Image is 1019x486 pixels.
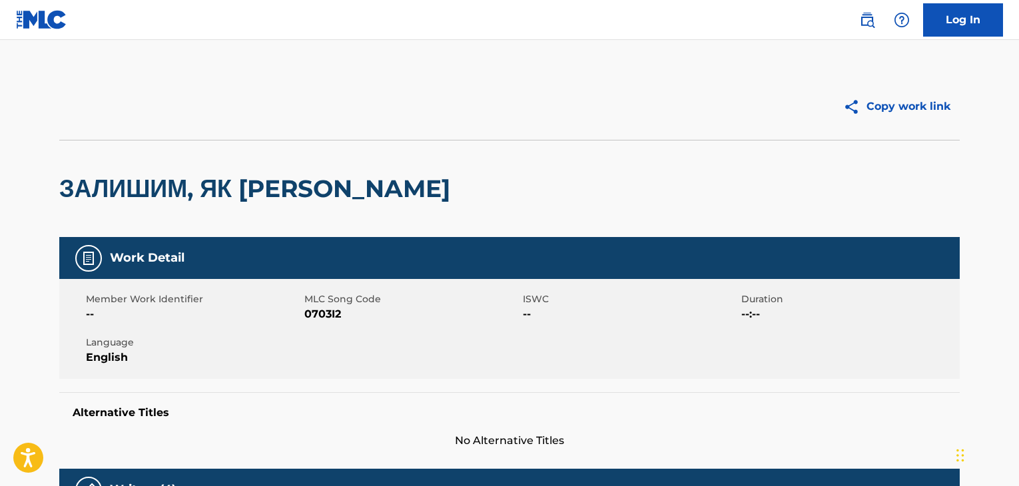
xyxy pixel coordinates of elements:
span: No Alternative Titles [59,433,960,449]
span: MLC Song Code [304,292,519,306]
img: Work Detail [81,250,97,266]
img: search [859,12,875,28]
h5: Alternative Titles [73,406,946,419]
img: Copy work link [843,99,866,115]
a: Log In [923,3,1003,37]
span: English [86,350,301,365]
span: Member Work Identifier [86,292,301,306]
span: -- [523,306,738,322]
span: Duration [741,292,956,306]
h2: ЗАЛИШИМ, ЯК [PERSON_NAME] [59,174,457,204]
img: help [894,12,910,28]
button: Copy work link [834,90,960,123]
span: -- [86,306,301,322]
img: MLC Logo [16,10,67,29]
span: 0703I2 [304,306,519,322]
h5: Work Detail [110,250,184,266]
span: Language [86,336,301,350]
a: Public Search [854,7,880,33]
span: --:-- [741,306,956,322]
div: Help [888,7,915,33]
iframe: Chat Widget [952,422,1019,486]
span: ISWC [523,292,738,306]
div: Drag [956,435,964,475]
